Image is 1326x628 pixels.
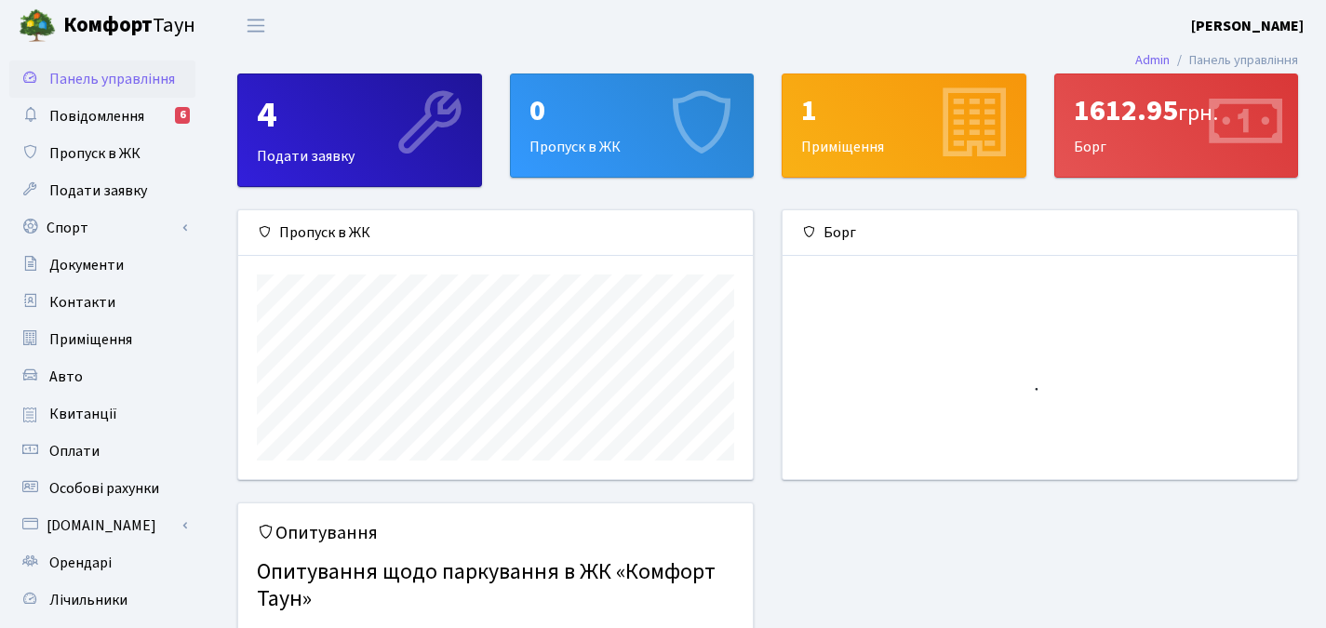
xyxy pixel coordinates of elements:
[49,553,112,573] span: Орендарі
[49,255,124,275] span: Документи
[1170,50,1298,71] li: Панель управління
[49,292,115,313] span: Контакти
[238,210,753,256] div: Пропуск в ЖК
[1074,93,1279,128] div: 1612.95
[49,404,117,424] span: Квитанції
[233,10,279,41] button: Переключити навігацію
[49,69,175,89] span: Панель управління
[801,93,1007,128] div: 1
[9,433,195,470] a: Оплати
[1107,41,1326,80] nav: breadcrumb
[9,395,195,433] a: Квитанції
[782,73,1026,178] a: 1Приміщення
[529,93,735,128] div: 0
[9,581,195,619] a: Лічильники
[1055,74,1298,177] div: Борг
[9,507,195,544] a: [DOMAIN_NAME]
[511,74,754,177] div: Пропуск в ЖК
[257,522,734,544] h5: Опитування
[9,60,195,98] a: Панель управління
[9,321,195,358] a: Приміщення
[1178,97,1218,129] span: грн.
[257,93,462,138] div: 4
[9,544,195,581] a: Орендарі
[9,98,195,135] a: Повідомлення6
[49,106,144,127] span: Повідомлення
[9,172,195,209] a: Подати заявку
[63,10,195,42] span: Таун
[510,73,755,178] a: 0Пропуск в ЖК
[9,284,195,321] a: Контакти
[783,74,1025,177] div: Приміщення
[49,143,141,164] span: Пропуск в ЖК
[237,73,482,187] a: 4Подати заявку
[1191,15,1304,37] a: [PERSON_NAME]
[238,74,481,186] div: Подати заявку
[1135,50,1170,70] a: Admin
[9,135,195,172] a: Пропуск в ЖК
[9,470,195,507] a: Особові рахунки
[49,478,159,499] span: Особові рахунки
[49,590,127,610] span: Лічильники
[19,7,56,45] img: logo.png
[9,358,195,395] a: Авто
[49,367,83,387] span: Авто
[49,441,100,461] span: Оплати
[1191,16,1304,36] b: [PERSON_NAME]
[9,247,195,284] a: Документи
[783,210,1297,256] div: Борг
[9,209,195,247] a: Спорт
[257,552,734,621] h4: Опитування щодо паркування в ЖК «Комфорт Таун»
[175,107,190,124] div: 6
[49,329,132,350] span: Приміщення
[63,10,153,40] b: Комфорт
[49,180,147,201] span: Подати заявку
